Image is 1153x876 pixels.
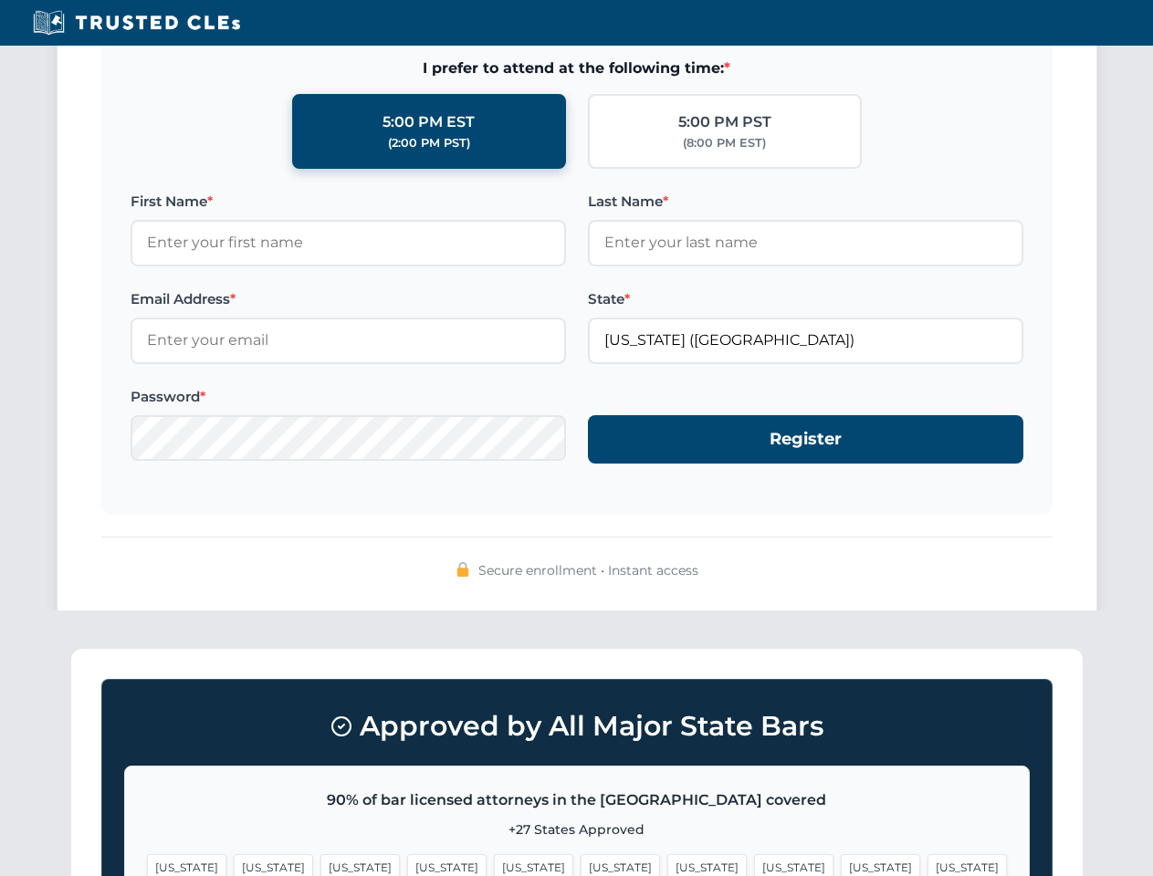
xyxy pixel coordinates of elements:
[588,288,1023,310] label: State
[588,191,1023,213] label: Last Name
[131,288,566,310] label: Email Address
[588,318,1023,363] input: Florida (FL)
[131,386,566,408] label: Password
[383,110,475,134] div: 5:00 PM EST
[131,57,1023,80] span: I prefer to attend at the following time:
[456,562,470,577] img: 🔒
[131,318,566,363] input: Enter your email
[683,134,766,152] div: (8:00 PM EST)
[678,110,771,134] div: 5:00 PM PST
[147,788,1007,812] p: 90% of bar licensed attorneys in the [GEOGRAPHIC_DATA] covered
[131,220,566,266] input: Enter your first name
[124,702,1030,751] h3: Approved by All Major State Bars
[588,220,1023,266] input: Enter your last name
[27,9,246,36] img: Trusted CLEs
[478,560,698,580] span: Secure enrollment • Instant access
[147,819,1007,839] p: +27 States Approved
[388,134,470,152] div: (2:00 PM PST)
[588,415,1023,464] button: Register
[131,191,566,213] label: First Name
